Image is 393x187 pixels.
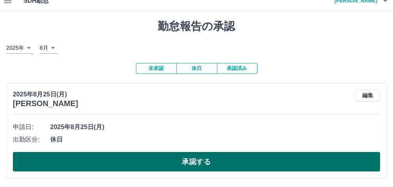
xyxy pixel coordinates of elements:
h1: 勤怠報告の承認 [6,20,387,33]
button: 休日 [176,63,217,74]
button: 承認する [13,152,380,171]
button: 未承認 [136,63,176,74]
h3: [PERSON_NAME] [13,99,78,108]
p: 2025年8月25日(月) [13,90,78,99]
span: 2025年8月25日(月) [50,122,380,132]
button: 承認済み [217,63,257,74]
div: 8月 [40,42,58,54]
div: 2025年 [6,42,33,54]
span: 申請日: [13,122,50,132]
button: 編集 [355,90,380,101]
span: 休日 [50,135,380,144]
span: 出勤区分: [13,135,50,144]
